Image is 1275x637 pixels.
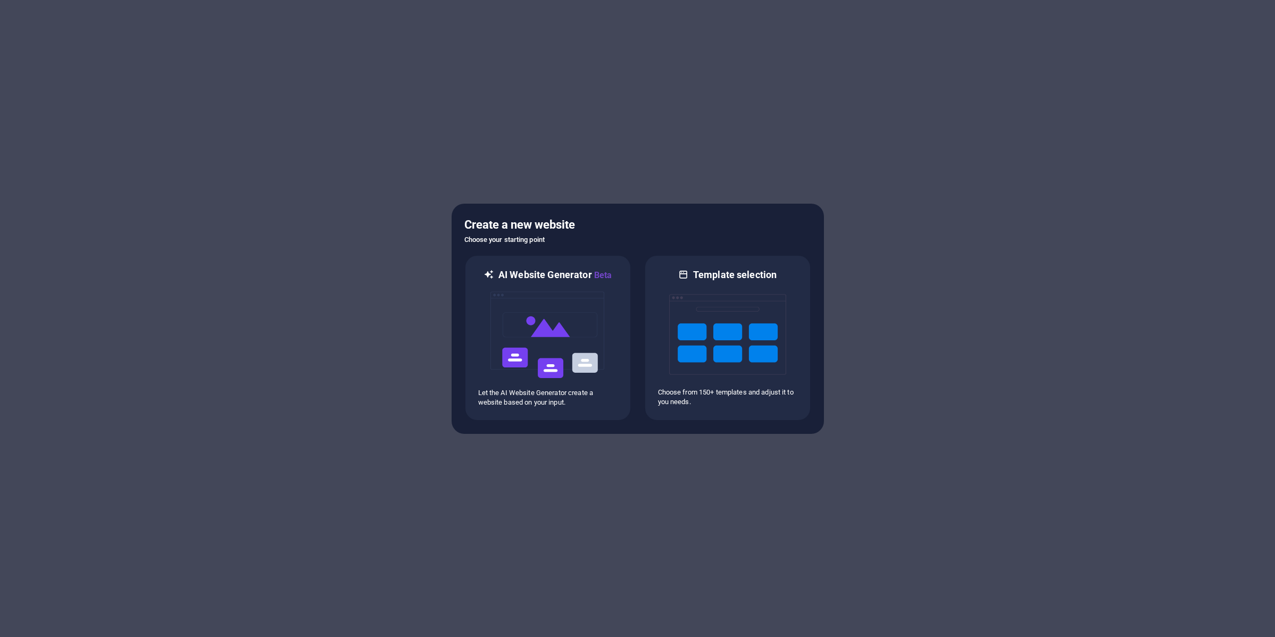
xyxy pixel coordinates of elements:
[644,255,811,421] div: Template selectionChoose from 150+ templates and adjust it to you needs.
[478,388,618,407] p: Let the AI Website Generator create a website based on your input.
[464,233,811,246] h6: Choose your starting point
[658,388,797,407] p: Choose from 150+ templates and adjust it to you needs.
[592,270,612,280] span: Beta
[693,269,777,281] h6: Template selection
[464,255,631,421] div: AI Website GeneratorBetaaiLet the AI Website Generator create a website based on your input.
[489,282,606,388] img: ai
[464,216,811,233] h5: Create a new website
[498,269,612,282] h6: AI Website Generator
